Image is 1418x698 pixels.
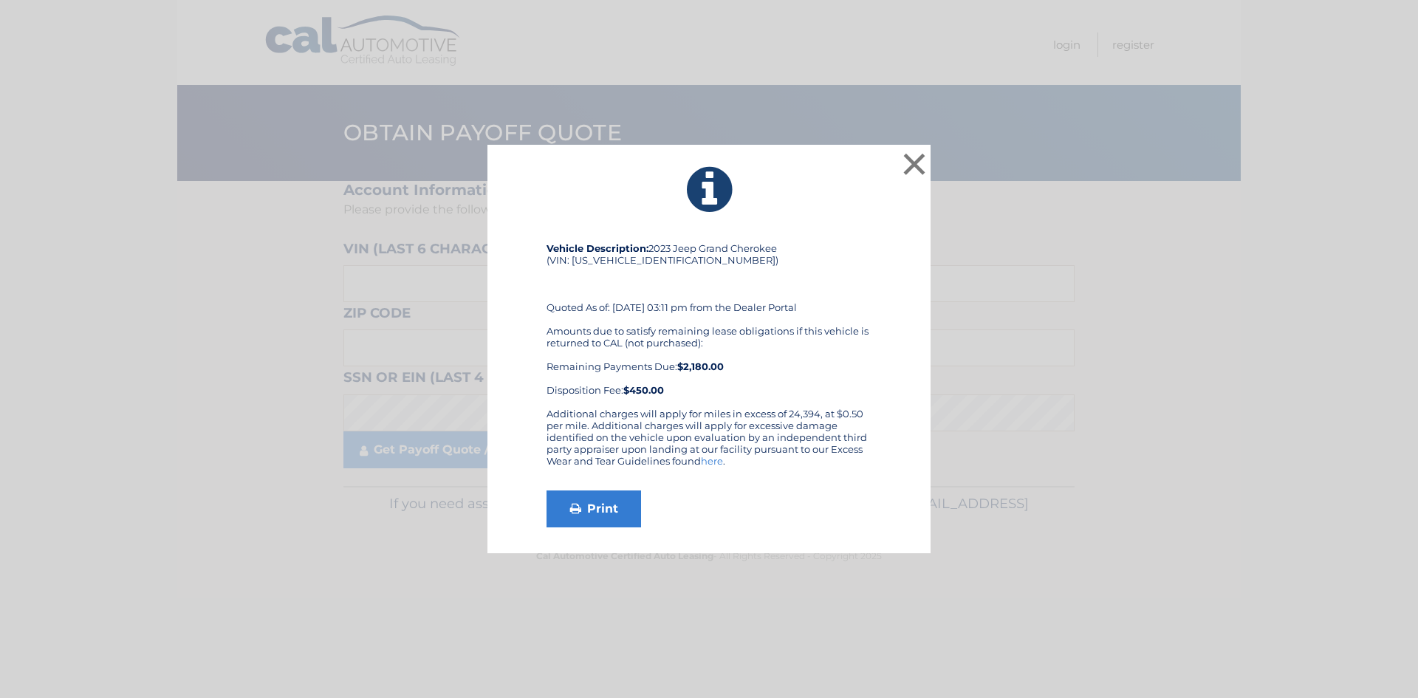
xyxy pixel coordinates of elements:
button: × [900,149,929,179]
div: Amounts due to satisfy remaining lease obligations if this vehicle is returned to CAL (not purcha... [547,325,871,396]
strong: $450.00 [623,384,664,396]
a: here [701,455,723,467]
div: Additional charges will apply for miles in excess of 24,394, at $0.50 per mile. Additional charge... [547,408,871,479]
a: Print [547,490,641,527]
div: 2023 Jeep Grand Cherokee (VIN: [US_VEHICLE_IDENTIFICATION_NUMBER]) Quoted As of: [DATE] 03:11 pm ... [547,242,871,408]
strong: Vehicle Description: [547,242,648,254]
b: $2,180.00 [677,360,724,372]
